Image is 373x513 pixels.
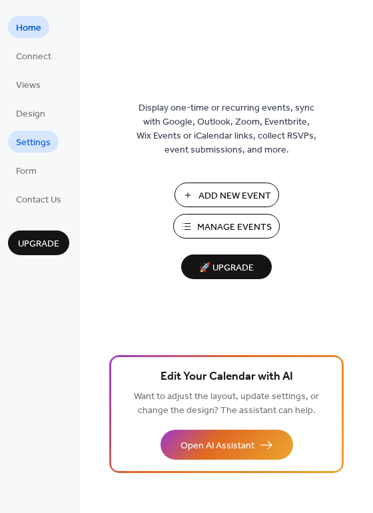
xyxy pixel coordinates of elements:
a: Home [8,16,49,38]
span: Design [16,107,45,121]
span: Edit Your Calendar with AI [161,368,293,386]
a: Design [8,102,53,124]
span: Add New Event [198,189,271,203]
span: Open AI Assistant [181,439,254,453]
span: Want to adjust the layout, update settings, or change the design? The assistant can help. [134,388,319,420]
span: Home [16,21,41,35]
a: Views [8,73,49,95]
span: Form [16,165,37,179]
a: Settings [8,131,59,153]
span: Settings [16,136,51,150]
button: 🚀 Upgrade [181,255,272,279]
a: Form [8,159,45,181]
span: Manage Events [197,221,272,235]
span: Views [16,79,41,93]
button: Add New Event [175,183,279,207]
span: Contact Us [16,193,61,207]
span: Upgrade [18,237,59,251]
a: Contact Us [8,188,69,210]
button: Upgrade [8,231,69,255]
button: Manage Events [173,214,280,239]
span: 🚀 Upgrade [189,259,264,277]
button: Open AI Assistant [161,430,293,460]
span: Connect [16,50,51,64]
a: Connect [8,45,59,67]
span: Display one-time or recurring events, sync with Google, Outlook, Zoom, Eventbrite, Wix Events or ... [137,101,316,157]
